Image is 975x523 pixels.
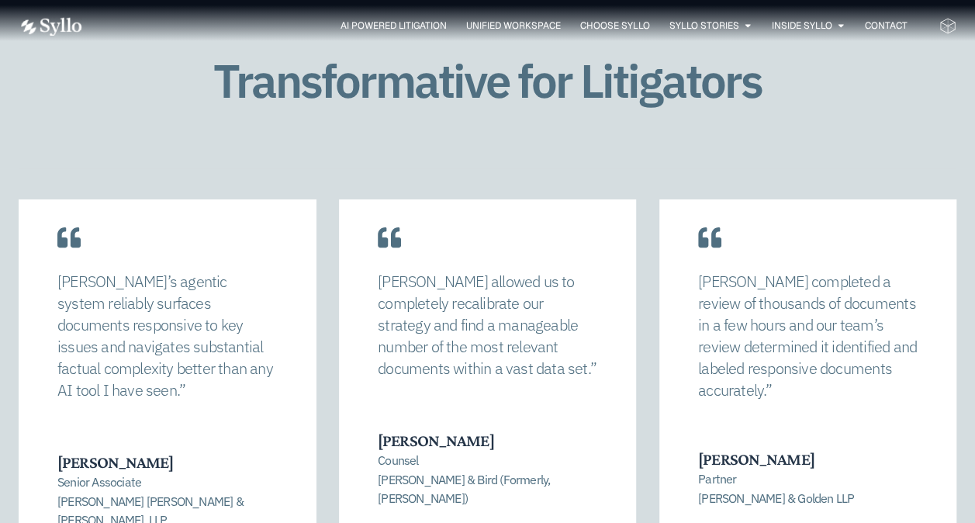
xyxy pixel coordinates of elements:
img: white logo [19,17,82,36]
nav: Menu [113,19,908,33]
p: Partner [PERSON_NAME] & Golden LLP [698,469,916,507]
a: Choose Syllo [580,19,650,33]
h3: [PERSON_NAME] [57,452,275,473]
p: [PERSON_NAME] completed a review of thousands of documents in a few hours and our team’s review d... [698,271,918,401]
a: Unified Workspace [466,19,561,33]
a: Contact [865,19,908,33]
div: Menu Toggle [113,19,908,33]
a: Syllo Stories [669,19,739,33]
h1: Transformative for Litigators [213,55,762,106]
p: [PERSON_NAME] allowed us to completely recalibrate our strategy and find a manageable number of t... [378,271,597,379]
a: AI Powered Litigation [341,19,447,33]
a: Inside Syllo [772,19,832,33]
p: [PERSON_NAME]’s agentic system reliably surfaces documents responsive to key issues and navigates... [57,271,277,401]
h3: [PERSON_NAME] [698,449,916,469]
h3: [PERSON_NAME] [378,431,597,451]
p: Counsel [PERSON_NAME] & Bird (Formerly, [PERSON_NAME]) [378,451,597,508]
